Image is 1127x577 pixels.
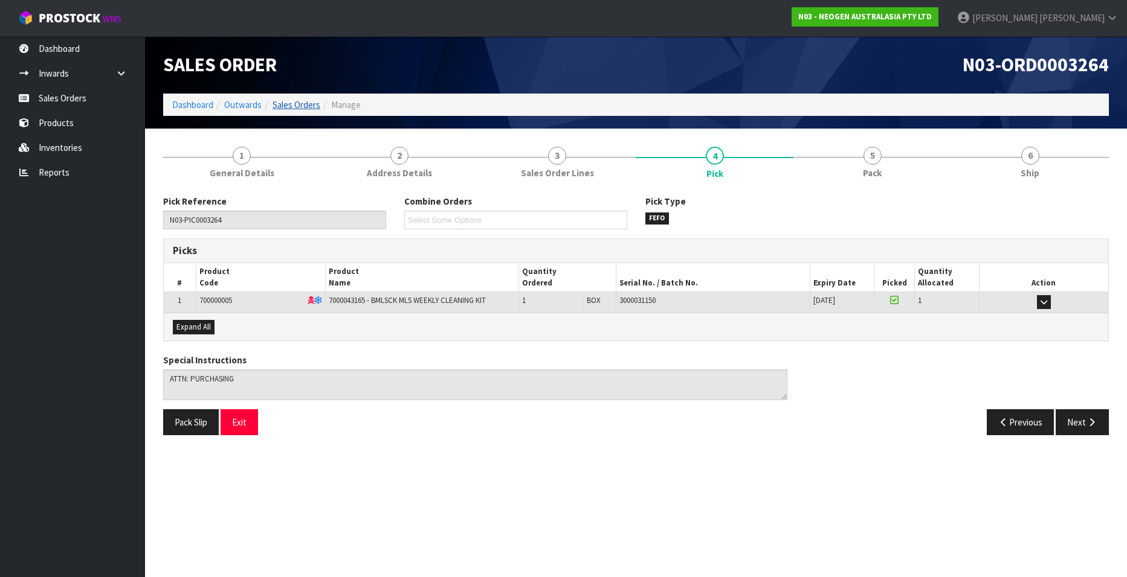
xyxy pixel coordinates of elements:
[103,13,121,25] small: WMS
[521,167,594,179] span: Sales Order Lines
[164,263,196,292] th: #
[404,195,472,208] label: Combine Orders
[918,295,922,305] span: 1
[798,11,932,22] strong: N03 - NEOGEN AUSTRALASIA PTY LTD
[616,263,810,292] th: Serial No. / Batch No.
[390,147,408,165] span: 2
[810,263,874,292] th: Expiry Date
[864,147,882,165] span: 5
[619,295,656,305] span: 3000031150
[645,195,686,208] label: Pick Type
[199,295,232,305] span: 700000005
[178,295,181,305] span: 1
[314,297,322,305] i: Frozen Goods
[331,99,361,110] span: Manage
[979,263,1108,292] th: Action
[173,320,215,334] button: Expand All
[882,278,907,288] span: Picked
[172,99,213,110] a: Dashboard
[706,167,723,180] span: Pick
[329,295,486,305] span: 7000043165 - BMLSCK MLS WEEKLY CLEANING KIT
[163,53,277,77] span: Sales Order
[645,212,670,225] span: FEFO
[163,354,247,366] label: Special Instructions
[325,263,519,292] th: Product Name
[39,10,100,26] span: ProStock
[308,297,314,305] i: Dangerous Goods
[987,409,1054,435] button: Previous
[519,263,616,292] th: Quantity Ordered
[173,245,627,257] h3: Picks
[221,409,258,435] button: Exit
[367,167,432,179] span: Address Details
[548,147,566,165] span: 3
[1039,12,1105,24] span: [PERSON_NAME]
[273,99,320,110] a: Sales Orders
[863,167,882,179] span: Pack
[522,295,526,305] span: 1
[233,147,251,165] span: 1
[163,186,1109,444] span: Pick
[914,263,979,292] th: Quantity Allocated
[196,263,325,292] th: Product Code
[1021,167,1039,179] span: Ship
[1021,147,1039,165] span: 6
[163,409,219,435] button: Pack Slip
[224,99,262,110] a: Outwards
[176,322,211,332] span: Expand All
[972,12,1038,24] span: [PERSON_NAME]
[163,195,227,208] label: Pick Reference
[813,295,835,305] span: [DATE]
[18,10,33,25] img: cube-alt.png
[1056,409,1109,435] button: Next
[963,53,1109,77] span: N03-ORD0003264
[210,167,274,179] span: General Details
[587,295,601,305] span: BOX
[706,147,724,165] span: 4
